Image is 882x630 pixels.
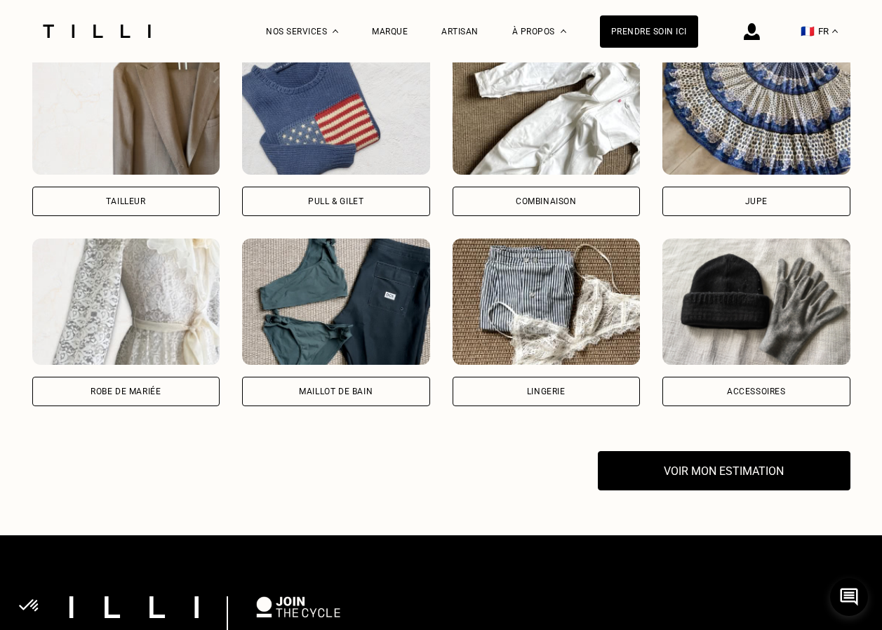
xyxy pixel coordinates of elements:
div: Lingerie [527,387,566,396]
img: Menu déroulant à propos [561,29,566,33]
img: Tilli retouche votre Pull & gilet [242,48,430,175]
div: Combinaison [516,197,577,206]
img: Tilli retouche votre Jupe [662,48,850,175]
img: Tilli retouche votre Robe de mariée [32,239,220,365]
img: menu déroulant [832,29,838,33]
div: Jupe [745,197,768,206]
img: Tilli retouche votre Combinaison [453,48,641,175]
span: 🇫🇷 [801,25,815,38]
img: Tilli retouche votre Accessoires [662,239,850,365]
div: Pull & gilet [308,197,363,206]
div: Accessoires [727,387,786,396]
img: logo Join The Cycle [256,596,340,617]
img: logo Tilli [22,596,199,618]
img: Menu déroulant [333,29,338,33]
img: Tilli retouche votre Tailleur [32,48,220,175]
img: icône connexion [744,23,760,40]
div: Robe de mariée [91,387,161,396]
a: Marque [372,27,408,36]
img: Tilli retouche votre Lingerie [453,239,641,365]
div: Maillot de bain [299,387,373,396]
a: Prendre soin ici [600,15,698,48]
img: Logo du service de couturière Tilli [38,25,156,38]
a: Artisan [441,27,479,36]
img: Tilli retouche votre Maillot de bain [242,239,430,365]
div: Tailleur [106,197,146,206]
button: Voir mon estimation [598,451,850,490]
